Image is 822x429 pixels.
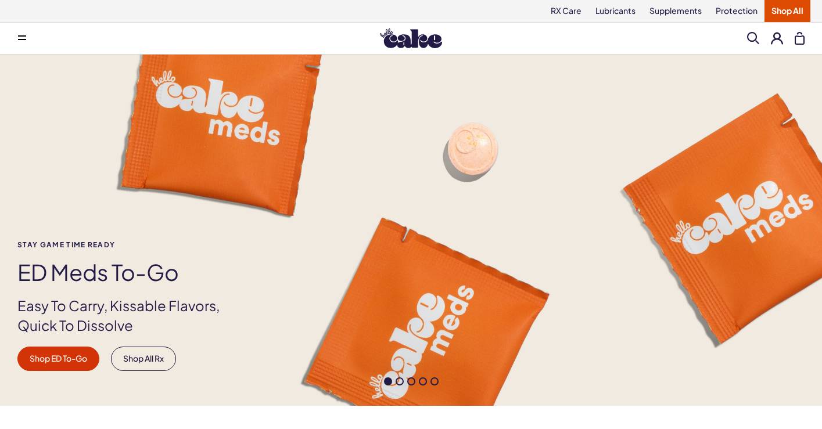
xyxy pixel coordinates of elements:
[17,296,239,335] p: Easy To Carry, Kissable Flavors, Quick To Dissolve
[111,347,176,371] a: Shop All Rx
[380,28,442,48] img: Hello Cake
[17,260,239,284] h1: ED Meds to-go
[17,347,99,371] a: Shop ED To-Go
[17,241,239,248] span: Stay Game time ready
